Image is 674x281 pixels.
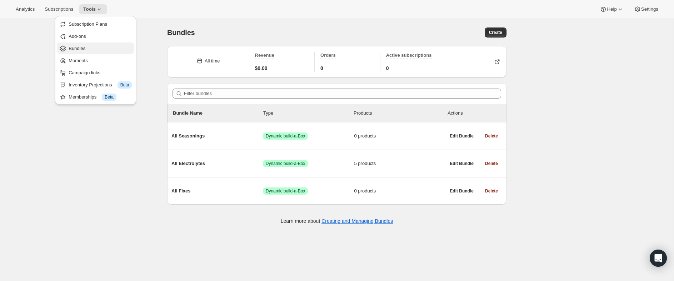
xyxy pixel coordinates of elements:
[263,110,354,117] div: Type
[481,159,502,169] button: Delete
[184,89,501,99] input: Filter bundles
[171,187,263,195] span: All Fixes
[450,133,474,139] span: Edit Bundle
[205,57,220,65] div: All time
[69,21,107,27] span: Subscription Plans
[266,188,305,194] span: Dynamic build-a-Box
[120,82,129,88] span: Beta
[354,160,446,167] span: 5 products
[57,67,134,78] button: Campaign links
[481,131,502,141] button: Delete
[630,4,663,14] button: Settings
[485,188,498,194] span: Delete
[485,161,498,166] span: Delete
[69,58,88,63] span: Moments
[607,6,616,12] span: Help
[481,186,502,196] button: Delete
[266,133,305,139] span: Dynamic build-a-Box
[266,161,305,166] span: Dynamic build-a-Box
[40,4,78,14] button: Subscriptions
[83,6,96,12] span: Tools
[321,218,393,224] a: Creating and Managing Bundles
[485,27,506,37] button: Create
[485,133,498,139] span: Delete
[11,4,39,14] button: Analytics
[448,110,501,117] div: Actions
[445,186,478,196] button: Edit Bundle
[69,81,132,89] div: Inventory Projections
[595,4,628,14] button: Help
[450,188,474,194] span: Edit Bundle
[445,131,478,141] button: Edit Bundle
[57,91,134,102] button: Memberships
[650,250,667,267] div: Open Intercom Messenger
[171,132,263,140] span: All Seasonings
[354,132,446,140] span: 0 products
[450,161,474,166] span: Edit Bundle
[281,217,393,225] p: Learn more about
[57,42,134,54] button: Bundles
[16,6,35,12] span: Analytics
[171,160,263,167] span: All Electrolytes
[69,70,100,75] span: Campaign links
[57,55,134,66] button: Moments
[354,187,446,195] span: 0 products
[79,4,107,14] button: Tools
[57,18,134,30] button: Subscription Plans
[57,79,134,90] button: Inventory Projections
[167,29,195,36] span: Bundles
[57,30,134,42] button: Add-ons
[105,94,114,100] span: Beta
[320,52,336,58] span: Orders
[255,52,274,58] span: Revenue
[255,65,268,72] span: $0.00
[386,52,432,58] span: Active subscriptions
[320,65,323,72] span: 0
[173,110,263,117] p: Bundle Name
[386,65,389,72] span: 0
[445,159,478,169] button: Edit Bundle
[69,34,86,39] span: Add-ons
[489,30,502,35] span: Create
[69,94,132,101] div: Memberships
[69,46,85,51] span: Bundles
[641,6,658,12] span: Settings
[354,110,444,117] div: Products
[45,6,73,12] span: Subscriptions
